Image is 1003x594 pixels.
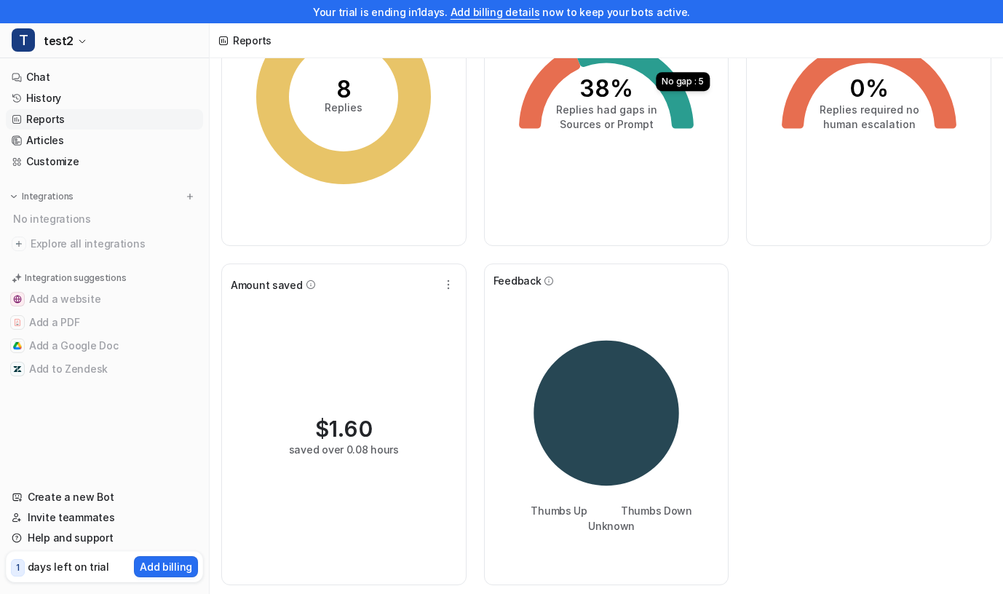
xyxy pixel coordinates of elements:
span: Explore all integrations [31,232,197,256]
span: test2 [44,31,74,51]
span: Feedback [493,273,542,288]
li: Thumbs Up [520,503,587,518]
p: days left on trial [28,559,109,574]
a: Chat [6,67,203,87]
button: Integrations [6,189,78,204]
tspan: 8 [336,75,352,103]
a: Help and support [6,528,203,548]
img: expand menu [9,191,19,202]
button: Add a PDFAdd a PDF [6,311,203,334]
a: Articles [6,130,203,151]
a: Create a new Bot [6,487,203,507]
div: Reports [233,33,271,48]
img: explore all integrations [12,237,26,251]
a: History [6,88,203,108]
button: Add to ZendeskAdd to Zendesk [6,357,203,381]
span: T [12,28,35,52]
a: Add billing details [451,6,540,18]
p: Add billing [140,559,192,574]
li: Thumbs Down [611,503,692,518]
div: No integrations [9,207,203,231]
div: saved over 0.08 hours [289,442,399,457]
img: Add a Google Doc [13,341,22,350]
p: 1 [16,561,20,574]
a: Customize [6,151,203,172]
img: Add to Zendesk [13,365,22,373]
img: Add a website [13,295,22,304]
button: Add a Google DocAdd a Google Doc [6,334,203,357]
tspan: Sources or Prompt [559,118,653,130]
img: Add a PDF [13,318,22,327]
tspan: Replies required no [819,103,919,116]
span: Amount saved [231,277,303,293]
a: Explore all integrations [6,234,203,254]
button: Add billing [134,556,198,577]
tspan: 38% [579,74,633,103]
button: Add a websiteAdd a website [6,288,203,311]
a: Reports [6,109,203,130]
a: Invite teammates [6,507,203,528]
tspan: Replies had gaps in [555,103,657,116]
img: menu_add.svg [185,191,195,202]
tspan: human escalation [822,118,915,130]
div: $ [315,416,373,442]
span: 1.60 [329,416,373,442]
p: Integration suggestions [25,272,126,285]
tspan: 0% [849,74,889,103]
p: Integrations [22,191,74,202]
tspan: Replies [325,101,362,114]
li: Unknown [578,518,635,534]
